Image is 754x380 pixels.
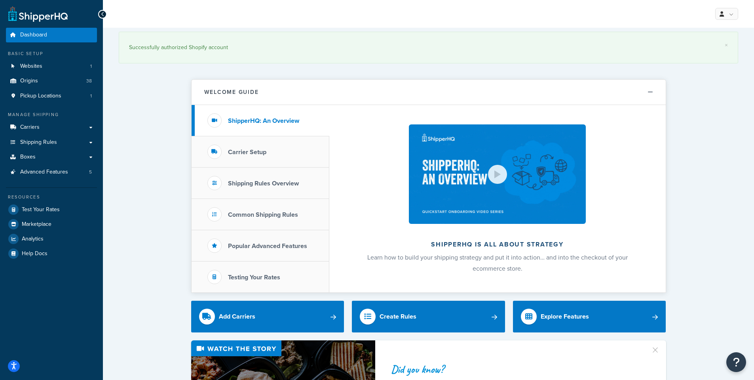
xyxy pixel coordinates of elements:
[20,93,61,99] span: Pickup Locations
[228,243,307,250] h3: Popular Advanced Features
[22,250,47,257] span: Help Docs
[6,28,97,42] a: Dashboard
[129,42,728,53] div: Successfully authorized Shopify account
[6,246,97,261] a: Help Docs
[350,241,645,248] h2: ShipperHQ is all about strategy
[89,169,92,176] span: 5
[6,89,97,103] li: Pickup Locations
[6,202,97,217] a: Test Your Rates
[380,311,416,322] div: Create Rules
[228,180,299,187] h3: Shipping Rules Overview
[6,59,97,74] li: Websites
[228,149,266,156] h3: Carrier Setup
[6,217,97,231] a: Marketplace
[391,364,641,375] div: Did you know?
[726,352,746,372] button: Open Resource Center
[6,111,97,118] div: Manage Shipping
[86,78,92,84] span: 38
[90,63,92,70] span: 1
[6,165,97,179] a: Advanced Features5
[20,32,47,38] span: Dashboard
[228,211,298,218] h3: Common Shipping Rules
[6,74,97,88] li: Origins
[20,124,40,131] span: Carriers
[409,124,585,224] img: ShipperHQ is all about strategy
[204,89,259,95] h2: Welcome Guide
[22,206,60,213] span: Test Your Rates
[6,74,97,88] a: Origins38
[20,154,36,160] span: Boxes
[6,135,97,150] a: Shipping Rules
[22,236,44,243] span: Analytics
[20,169,68,176] span: Advanced Features
[6,165,97,179] li: Advanced Features
[541,311,589,322] div: Explore Features
[20,78,38,84] span: Origins
[6,89,97,103] a: Pickup Locations1
[191,301,344,332] a: Add Carriers
[6,150,97,164] a: Boxes
[367,253,628,273] span: Learn how to build your shipping strategy and put it into action… and into the checkout of your e...
[6,194,97,201] div: Resources
[228,274,280,281] h3: Testing Your Rates
[6,232,97,246] a: Analytics
[20,63,42,70] span: Websites
[90,93,92,99] span: 1
[20,139,57,146] span: Shipping Rules
[6,50,97,57] div: Basic Setup
[6,120,97,135] a: Carriers
[725,42,728,48] a: ×
[22,221,51,228] span: Marketplace
[228,117,299,124] h3: ShipperHQ: An Overview
[6,59,97,74] a: Websites1
[513,301,666,332] a: Explore Features
[192,80,666,105] button: Welcome Guide
[219,311,255,322] div: Add Carriers
[352,301,505,332] a: Create Rules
